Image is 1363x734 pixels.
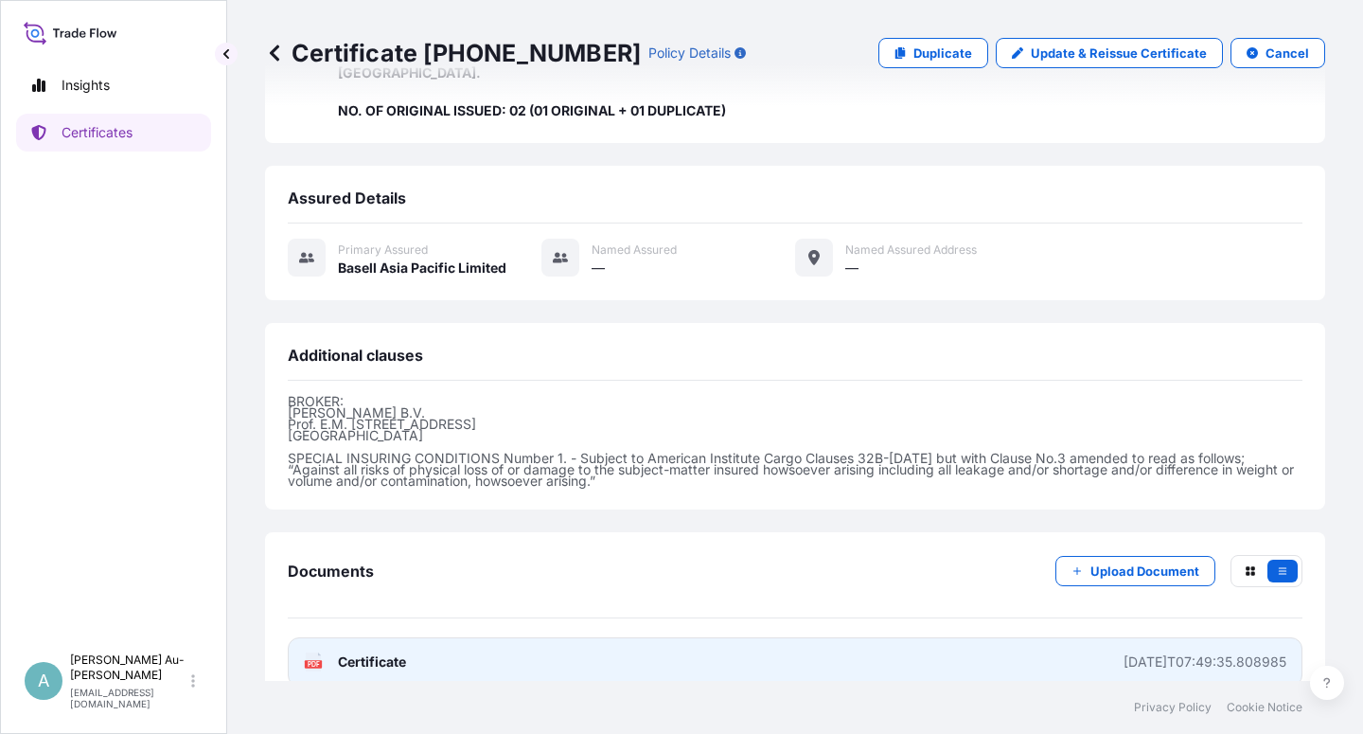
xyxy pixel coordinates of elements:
span: Named Assured Address [845,242,977,258]
text: PDF [308,661,320,668]
button: Cancel [1230,38,1325,68]
button: Upload Document [1055,556,1215,586]
a: PDFCertificate[DATE]T07:49:35.808985 [288,637,1302,687]
p: [EMAIL_ADDRESS][DOMAIN_NAME] [70,687,187,709]
span: — [592,259,605,277]
span: — [845,259,859,277]
span: Assured Details [288,188,406,207]
span: Documents [288,562,374,581]
a: Cookie Notice [1227,700,1302,715]
span: A [38,671,49,690]
a: Duplicate [878,38,988,68]
a: Certificates [16,114,211,152]
p: Upload Document [1090,562,1199,581]
p: BROKER: [PERSON_NAME] B.V. Prof. E.M. [STREET_ADDRESS] [GEOGRAPHIC_DATA] SPECIAL INSURING CONDITI... [288,396,1302,487]
p: Duplicate [913,44,972,63]
span: Basell Asia Pacific Limited [338,259,506,277]
p: Certificate [PHONE_NUMBER] [265,38,641,68]
a: Insights [16,66,211,104]
p: Insights [62,76,110,95]
p: [PERSON_NAME] Au-[PERSON_NAME] [70,653,187,683]
p: Policy Details [648,44,731,63]
span: Additional clauses [288,346,423,365]
p: Update & Reissue Certificate [1031,44,1207,63]
span: Primary assured [338,242,428,258]
span: Named Assured [592,242,677,258]
a: Privacy Policy [1134,700,1212,715]
p: Certificates [62,123,133,142]
span: Certificate [338,653,406,671]
a: Update & Reissue Certificate [996,38,1223,68]
div: [DATE]T07:49:35.808985 [1124,653,1286,671]
p: Cancel [1266,44,1309,63]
